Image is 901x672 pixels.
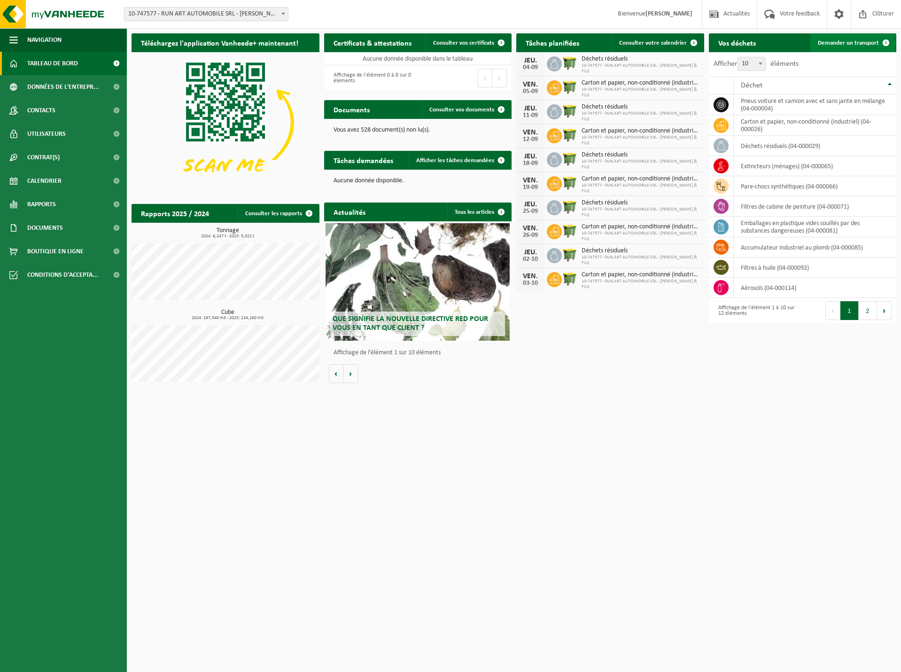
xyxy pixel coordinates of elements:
img: WB-1100-HPE-GN-50 [562,247,578,263]
span: 10-747577 - RUN ART AUTOMOBILE SRL - [PERSON_NAME] & FILS [582,207,699,218]
h2: Tâches planifiées [516,33,589,52]
a: Consulter votre calendrier [612,33,703,52]
span: Conditions d'accepta... [27,263,98,287]
td: filtres à huile (04-000092) [734,258,897,278]
img: WB-1100-HPE-GN-50 [562,199,578,215]
button: Previous [477,69,492,87]
span: 2024: 8,247 t - 2025: 5,022 t [136,234,319,239]
td: extincteurs (ménages) (04-000065) [734,156,897,176]
div: 04-09 [521,64,540,71]
div: VEN. [521,129,540,136]
span: Déchets résiduels [582,199,699,207]
td: déchets résiduels (04-000029) [734,136,897,156]
td: Aucune donnée disponible dans le tableau [324,52,512,65]
img: WB-1100-HPE-GN-50 [562,79,578,95]
span: 10-747577 - RUN ART AUTOMOBILE SRL - [PERSON_NAME] & FILS [582,231,699,242]
div: 19-09 [521,184,540,191]
div: 18-09 [521,160,540,167]
td: aérosols (04-000114) [734,278,897,298]
span: Déchets résiduels [582,55,699,63]
a: Afficher les tâches demandées [409,151,511,170]
span: Consulter vos certificats [433,40,494,46]
img: WB-1100-HPE-GN-50 [562,127,578,143]
p: Aucune donnée disponible. [334,178,503,184]
a: Demander un transport [810,33,895,52]
span: Consulter vos documents [429,107,494,113]
label: Afficher éléments [714,60,799,68]
td: pneus voiture et camion avec et sans jante en mélange (04-000004) [734,94,897,115]
span: Rapports [27,193,56,216]
span: Carton et papier, non-conditionné (industriel) [582,175,699,183]
img: WB-1100-HPE-GN-50 [562,271,578,287]
a: Consulter vos documents [422,100,511,119]
span: 10-747577 - RUN ART AUTOMOBILE SRL - [PERSON_NAME] & FILS [582,159,699,170]
button: 1 [840,301,859,320]
span: Déchets résiduels [582,247,699,255]
h2: Vos déchets [709,33,765,52]
td: filtres de cabine de peinture (04-000071) [734,196,897,217]
span: Carton et papier, non-conditionné (industriel) [582,223,699,231]
a: Tous les articles [447,203,511,221]
td: carton et papier, non-conditionné (industriel) (04-000026) [734,115,897,136]
button: Volgende [344,364,358,383]
div: 11-09 [521,112,540,119]
strong: [PERSON_NAME] [645,10,692,17]
div: Affichage de l'élément 0 à 0 sur 0 éléments [329,68,413,88]
p: Affichage de l'élément 1 sur 10 éléments [334,350,507,356]
button: Previous [825,301,840,320]
div: VEN. [521,177,540,184]
span: 10 [738,57,766,71]
h2: Téléchargez l'application Vanheede+ maintenant! [132,33,308,52]
a: Consulter les rapports [238,204,318,223]
span: Contrat(s) [27,146,60,169]
span: Afficher les tâches demandées [416,157,494,164]
button: Next [492,69,507,87]
span: 10 [738,57,765,70]
div: 25-09 [521,208,540,215]
div: JEU. [521,153,540,160]
span: Navigation [27,28,62,52]
img: WB-1100-HPE-GN-50 [562,223,578,239]
span: Utilisateurs [27,122,66,146]
h2: Certificats & attestations [324,33,421,52]
td: accumulateur industriel au plomb (04-000085) [734,237,897,258]
span: Documents [27,216,63,240]
button: Vorige [329,364,344,383]
span: Données de l'entrepr... [27,75,99,99]
span: Déchets résiduels [582,103,699,111]
span: 2024: 187,340 m3 - 2025: 134,160 m3 [136,316,319,320]
div: 12-09 [521,136,540,143]
span: Déchet [741,82,762,89]
h2: Actualités [324,203,375,221]
span: Tableau de bord [27,52,78,75]
div: Affichage de l'élément 1 à 10 sur 12 éléments [714,300,798,321]
td: emballages en plastique vides souillés par des substances dangereuses (04-000081) [734,217,897,237]
h3: Tonnage [136,227,319,239]
div: 02-10 [521,256,540,263]
button: 2 [859,301,877,320]
h2: Documents [324,100,379,118]
span: Calendrier [27,169,62,193]
img: WB-1100-HPE-GN-50 [562,151,578,167]
span: 10-747577 - RUN ART AUTOMOBILE SRL - [PERSON_NAME] & FILS [582,255,699,266]
img: WB-1100-HPE-GN-50 [562,103,578,119]
span: 10-747577 - RUN ART AUTOMOBILE SRL - [PERSON_NAME] & FILS [582,135,699,146]
span: Contacts [27,99,55,122]
span: Demander un transport [818,40,879,46]
p: Vous avez 528 document(s) non lu(s). [334,127,503,133]
img: Download de VHEPlus App [132,52,319,193]
div: VEN. [521,273,540,280]
h2: Rapports 2025 / 2024 [132,204,218,222]
div: JEU. [521,201,540,208]
img: WB-1100-HPE-GN-50 [562,55,578,71]
div: JEU. [521,57,540,64]
span: Carton et papier, non-conditionné (industriel) [582,79,699,87]
span: Carton et papier, non-conditionné (industriel) [582,271,699,279]
span: 10-747577 - RUN ART AUTOMOBILE SRL - [PERSON_NAME] & FILS [582,183,699,194]
img: WB-1100-HPE-GN-50 [562,175,578,191]
td: pare-chocs synthétiques (04-000066) [734,176,897,196]
span: 10-747577 - RUN ART AUTOMOBILE SRL - [PERSON_NAME] & FILS [582,111,699,122]
div: VEN. [521,81,540,88]
div: 03-10 [521,280,540,287]
h2: Tâches demandées [324,151,403,169]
